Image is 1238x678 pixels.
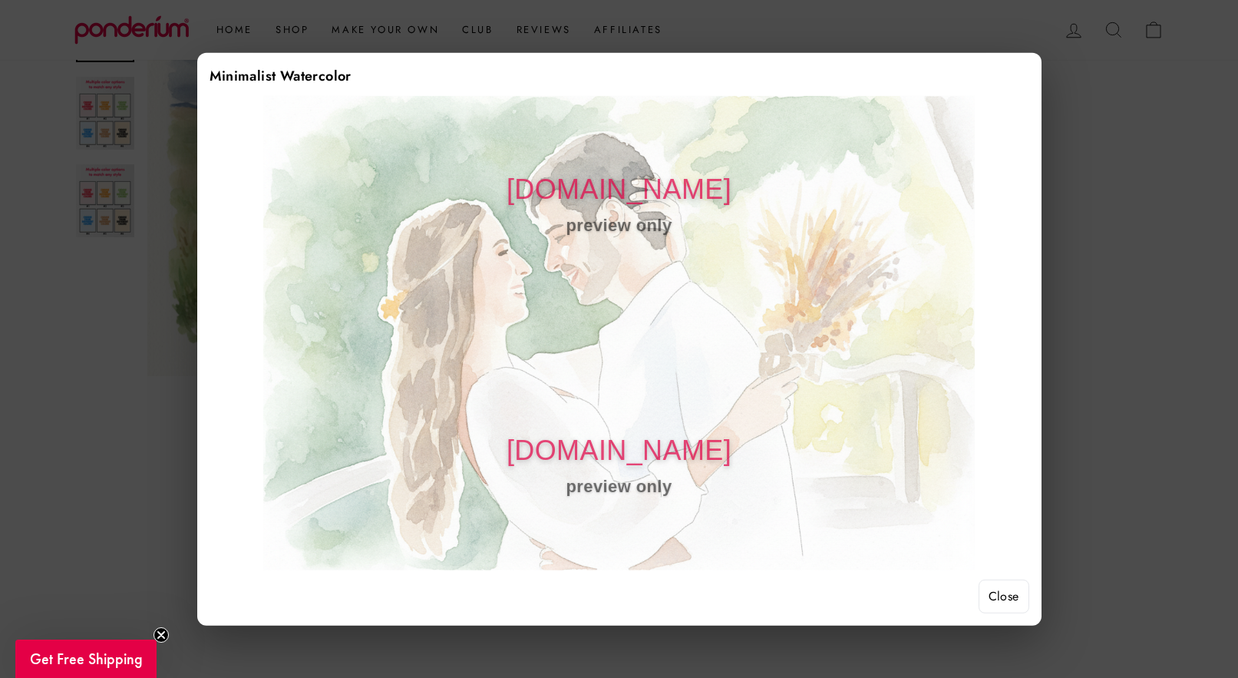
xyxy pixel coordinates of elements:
img: Minimalist Watercolor [263,96,975,571]
button: Close teaser [154,627,169,643]
div: Minimalist Watercolor [210,64,1029,87]
div: Get Free ShippingClose teaser [15,640,157,678]
button: Close [979,580,1029,614]
span: Get Free Shipping [30,649,143,669]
